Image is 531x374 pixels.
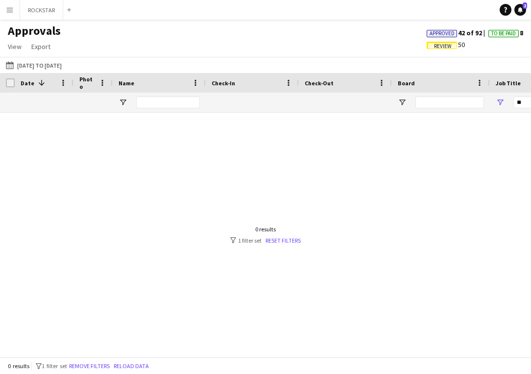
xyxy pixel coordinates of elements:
input: Column with Header Selection [6,78,15,87]
span: Board [398,79,415,87]
button: [DATE] to [DATE] [4,59,64,71]
a: Export [27,40,54,53]
button: Remove filters [67,361,112,372]
a: View [4,40,25,53]
span: 2 [523,2,527,9]
input: Name Filter Input [136,97,200,108]
input: Board Filter Input [415,97,484,108]
span: Export [31,42,50,51]
span: Name [119,79,134,87]
span: Check-Out [305,79,334,87]
span: 1 filter set [42,362,67,370]
a: 2 [514,4,526,16]
span: Job Title [496,79,521,87]
span: Date [21,79,34,87]
span: View [8,42,22,51]
span: To Be Paid [491,30,516,37]
span: 42 of 92 [427,28,488,37]
span: Approved [430,30,455,37]
button: Reload data [112,361,151,372]
button: Open Filter Menu [496,98,505,107]
div: 1 filter set [230,237,301,244]
span: 50 [427,40,465,49]
span: Photo [79,75,95,90]
span: 8 [488,28,523,37]
button: ROCKSTAR [20,0,63,20]
span: Review [434,43,452,50]
button: Open Filter Menu [119,98,127,107]
a: Reset filters [265,237,301,244]
div: 0 results [230,225,301,233]
button: Open Filter Menu [398,98,407,107]
span: Check-In [212,79,235,87]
